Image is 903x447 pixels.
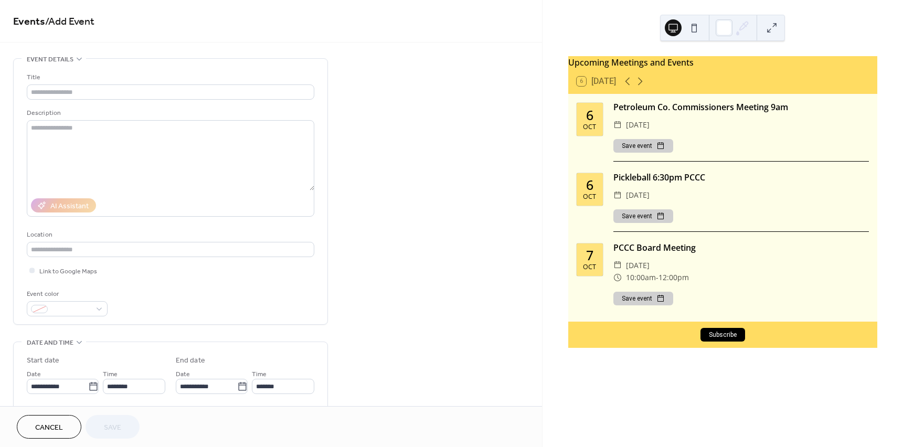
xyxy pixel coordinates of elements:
button: Save event [613,139,673,153]
div: Oct [583,124,596,131]
button: Save event [613,209,673,223]
div: ​ [613,189,622,201]
span: [DATE] [626,189,650,201]
div: 6 [586,178,593,191]
span: Cancel [35,422,63,433]
div: ​ [613,271,622,284]
span: [DATE] [626,119,650,131]
span: [DATE] [626,259,650,272]
div: Oct [583,194,596,200]
button: Save event [613,292,673,305]
span: - [656,271,658,284]
span: / Add Event [45,12,94,32]
div: 6 [586,109,593,122]
button: Cancel [17,415,81,439]
div: Upcoming Meetings and Events [568,56,877,69]
div: Title [27,72,312,83]
span: Link to Google Maps [39,266,97,277]
div: Pickleball 6:30pm PCCC [613,171,869,184]
div: 7 [586,249,593,262]
div: ​ [613,259,622,272]
div: Location [27,229,312,240]
div: End date [176,355,205,366]
div: Event color [27,289,105,300]
span: Date [27,369,41,380]
div: ​ [613,119,622,131]
button: Subscribe [700,328,745,342]
span: Time [252,369,267,380]
div: PCCC Board Meeting [613,241,869,254]
div: Description [27,108,312,119]
a: Events [13,12,45,32]
span: Time [103,369,118,380]
div: Start date [27,355,59,366]
span: Date [176,369,190,380]
span: 12:00pm [658,271,689,284]
span: 10:00am [626,271,656,284]
div: Oct [583,264,596,271]
div: Petroleum Co. Commissioners Meeting 9am [613,101,869,113]
span: Date and time [27,337,73,348]
span: Event details [27,54,73,65]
